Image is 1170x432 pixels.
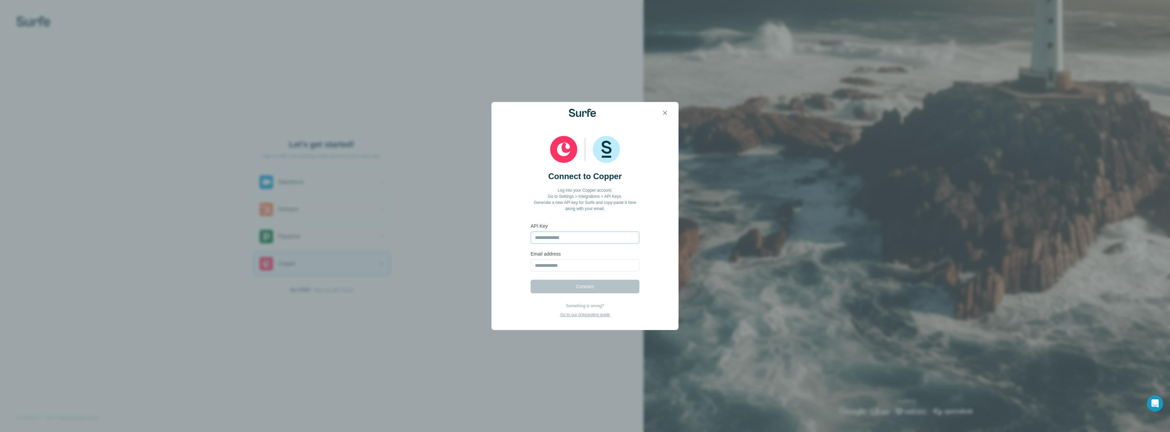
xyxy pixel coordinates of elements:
p: Log into your Copper account. Go to Settings > Integrations > API Keys. Generate a new API key fo... [531,187,639,212]
img: Surfe Logo [569,109,596,117]
div: Open Intercom Messenger [1147,395,1163,412]
label: API Key [531,223,639,229]
h2: Connect to Copper [548,171,622,182]
p: Something is wrong? [560,303,610,309]
label: Email address [531,250,639,257]
p: Go to our onboarding guide [560,312,610,318]
img: Copper and Surfe logos [550,136,620,163]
